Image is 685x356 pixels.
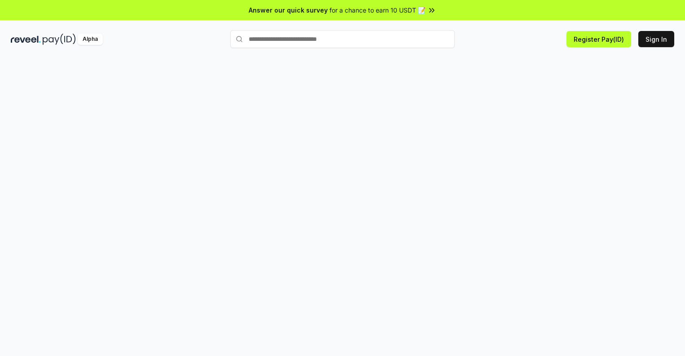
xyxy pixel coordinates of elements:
[638,31,674,47] button: Sign In
[249,5,328,15] span: Answer our quick survey
[78,34,103,45] div: Alpha
[329,5,426,15] span: for a chance to earn 10 USDT 📝
[11,34,41,45] img: reveel_dark
[43,34,76,45] img: pay_id
[566,31,631,47] button: Register Pay(ID)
